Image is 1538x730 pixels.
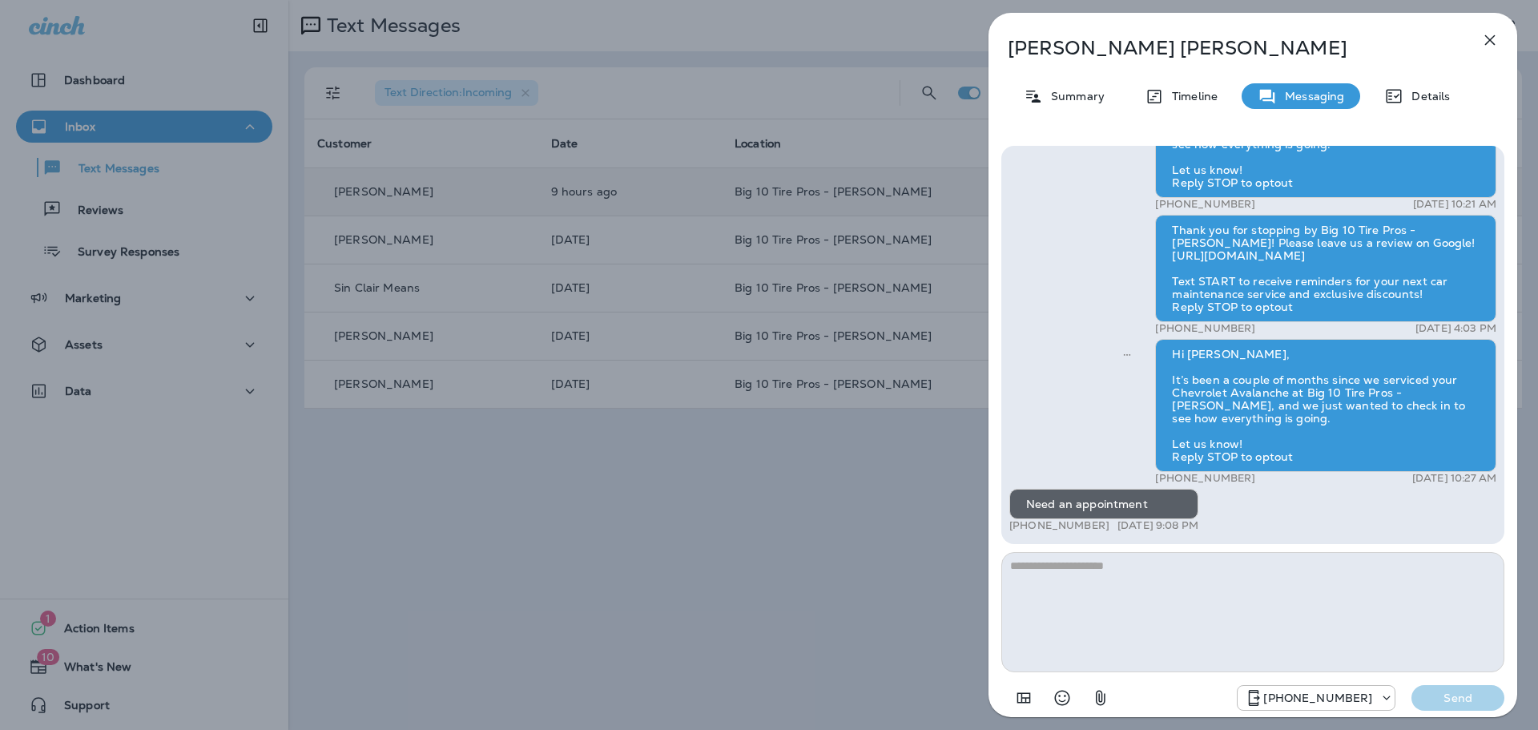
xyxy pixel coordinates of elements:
p: [PHONE_NUMBER] [1155,322,1255,335]
p: Messaging [1277,90,1344,103]
p: Timeline [1164,90,1218,103]
p: [PHONE_NUMBER] [1263,692,1372,704]
p: [PHONE_NUMBER] [1009,519,1109,532]
div: Need an appointment [1009,489,1198,519]
p: [DATE] 9:08 PM [1117,519,1198,532]
p: [PERSON_NAME] [PERSON_NAME] [1008,37,1445,59]
button: Select an emoji [1046,682,1078,714]
p: [PHONE_NUMBER] [1155,198,1255,211]
p: [DATE] 10:21 AM [1413,198,1496,211]
button: Add in a premade template [1008,682,1040,714]
p: [DATE] 4:03 PM [1415,322,1496,335]
p: [PHONE_NUMBER] [1155,472,1255,485]
p: [DATE] 10:27 AM [1412,472,1496,485]
span: Sent [1123,346,1131,361]
div: Hi [PERSON_NAME], It’s been a couple of months since we serviced your Chevrolet Avalanche at Big ... [1155,339,1496,472]
div: Thank you for stopping by Big 10 Tire Pros - [PERSON_NAME]! Please leave us a review on Google! [... [1155,215,1496,322]
p: Summary [1043,90,1105,103]
div: +1 (601) 808-4206 [1238,688,1395,708]
p: Details [1403,90,1450,103]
